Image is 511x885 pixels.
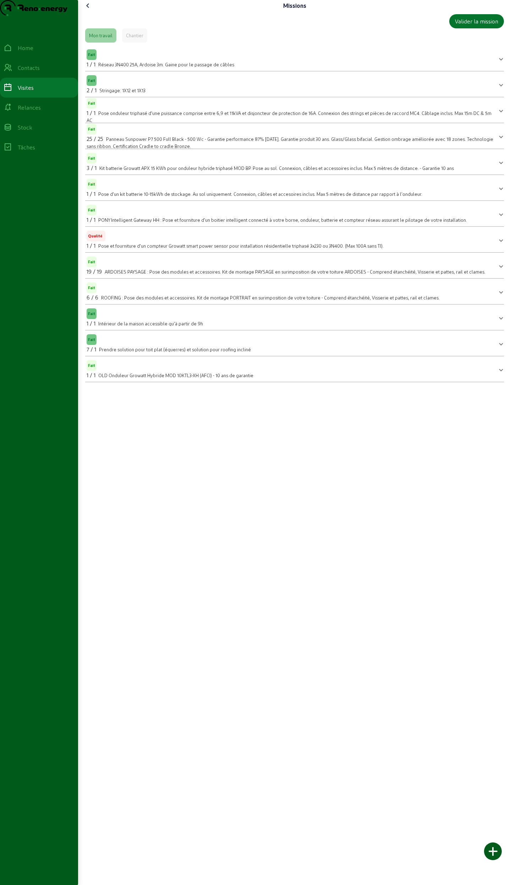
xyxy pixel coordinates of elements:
[283,1,306,10] div: Missions
[87,136,493,149] span: Panneau Sunpower P7 500 Full Black - 500 Wc - Garantie performance 87% [DATE]. Garantie produit 3...
[88,311,95,316] span: Fait
[85,333,504,353] mat-expansion-panel-header: Fait7 / 1Prendre solution pour toit plat (équerres) et solution pour roofing incliné
[88,127,95,132] span: Fait
[87,320,95,326] span: 1 / 1
[85,204,504,224] mat-expansion-panel-header: Fait1 / 1PONY Intelligent Gateway HH : Pose et fourniture d'un boitier intelligent connecté à vot...
[455,17,498,26] div: Valider la mission
[89,32,112,39] div: Mon travail
[87,372,95,378] span: 1 / 1
[85,255,504,275] mat-expansion-panel-header: Fait19 / 19ARDOISES PAYSAGE : Pose des modules et accessoires. Kit de montage PAYSAGE en surimpos...
[88,363,95,368] span: Fait
[88,233,103,238] span: Qualité
[105,269,485,274] span: ARDOISES PAYSAGE : Pose des modules et accessoires. Kit de montage PAYSAGE en surimposition de vo...
[85,359,504,379] mat-expansion-panel-header: Fait1 / 1OLD Onduleur Growatt Hybride MOD 10KTL3-XH (AFCI) - 10 ans de garantie
[87,87,97,93] span: 2 / 1
[87,294,98,301] span: 6 / 6
[88,156,95,161] span: Fait
[87,268,102,275] span: 19 / 19
[85,307,504,327] mat-expansion-panel-header: Fait1 / 1Intérieur de la maison accessible qu'à partir de 9h
[85,281,504,301] mat-expansion-panel-header: Fait6 / 6ROOFING : Pose des modules et accessoires. Kit de montage PORTRAIT en surimposition de v...
[87,110,491,123] span: Pose onduleur triphasé d'une puissance comprise entre 6,9 et 11kVA et disjoncteur de protection d...
[18,83,34,92] div: Visites
[99,165,454,171] span: Kit batterie Growatt APX 15 KWh pour onduleur hybride triphasé MOD BP. Pose au sol. Connexion, câ...
[449,14,504,28] button: Valider la mission
[18,103,41,112] div: Relances
[87,164,97,171] span: 3 / 1
[88,259,95,264] span: Fait
[87,346,96,352] span: 7 / 1
[87,61,95,67] span: 1 / 1
[85,126,504,146] mat-expansion-panel-header: Fait25 / 25Panneau Sunpower P7 500 Full Black - 500 Wc - Garantie performance 87% [DATE]. Garanti...
[88,182,95,187] span: Fait
[126,32,143,39] div: Chantier
[99,347,251,352] span: Prendre solution pour toit plat (équerres) et solution pour roofing incliné
[87,135,103,142] span: 25 / 25
[88,78,95,83] span: Fait
[85,230,504,249] mat-expansion-panel-header: Qualité1 / 1Pose et fourniture d'un compteur Growatt smart power sensor pour installation résiden...
[18,64,40,72] div: Contacts
[87,216,95,223] span: 1 / 1
[98,321,203,326] span: Intérieur de la maison accessible qu'à partir de 9h
[88,208,95,213] span: Fait
[98,191,422,197] span: Pose d'un kit batterie 10-15kWh de stockage. Au sol uniquement. Connexion, câbles et accesoires i...
[18,44,33,52] div: Home
[99,88,145,93] span: Stringage: 1X12 et 1X13
[98,217,467,222] span: PONY Intelligent Gateway HH : Pose et fourniture d'un boitier intelligent connecté à votre borne,...
[98,243,384,248] span: Pose et fourniture d'un compteur Growatt smart power sensor pour installation résidentielle triph...
[98,373,253,378] span: OLD Onduleur Growatt Hybride MOD 10KTL3-XH (AFCI) - 10 ans de garantie
[85,178,504,198] mat-expansion-panel-header: Fait1 / 1Pose d'un kit batterie 10-15kWh de stockage. Au sol uniquement. Connexion, câbles et acc...
[87,109,95,116] span: 1 / 1
[85,152,504,172] mat-expansion-panel-header: Fait3 / 1Kit batterie Growatt APX 15 KWh pour onduleur hybride triphasé MOD BP. Pose au sol. Conn...
[18,143,35,152] div: Tâches
[87,190,95,197] span: 1 / 1
[88,101,95,106] span: Fait
[88,52,95,57] span: Fait
[88,337,95,342] span: Fait
[85,74,504,94] mat-expansion-panel-header: Fait2 / 1Stringage: 1X12 et 1X13
[85,100,504,120] mat-expansion-panel-header: Fait1 / 1Pose onduleur triphasé d'une puissance comprise entre 6,9 et 11kVA et disjoncteur de pro...
[88,285,95,290] span: Fait
[87,242,95,249] span: 1 / 1
[101,295,440,300] span: ROOFING : Pose des modules et accessoires. Kit de montage PORTRAIT en surimposition de votre toit...
[18,123,32,132] div: Stock
[98,62,234,67] span: Réseau 3N400 25A, Ardoise 3m. Gaine pour le passage de câbles
[85,48,504,68] mat-expansion-panel-header: Fait1 / 1Réseau 3N400 25A, Ardoise 3m. Gaine pour le passage de câbles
